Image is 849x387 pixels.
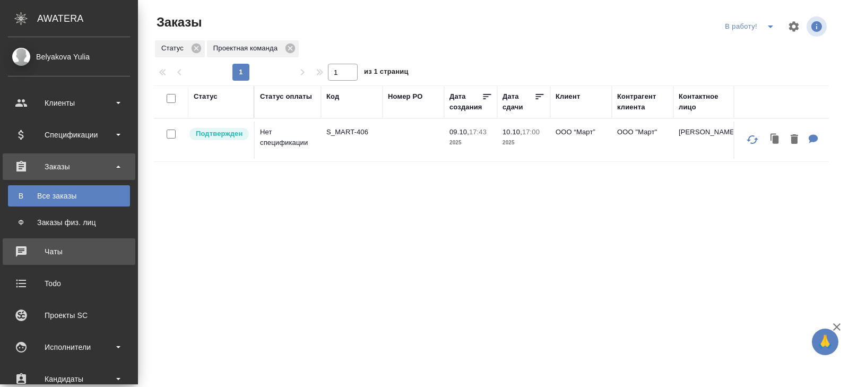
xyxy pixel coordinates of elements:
[503,128,522,136] p: 10.10,
[449,128,469,136] p: 09.10,
[765,129,785,151] button: Клонировать
[213,43,281,54] p: Проектная команда
[260,91,312,102] div: Статус оплаты
[8,371,130,387] div: Кандидаты
[8,339,130,355] div: Исполнители
[617,91,668,113] div: Контрагент клиента
[13,217,125,228] div: Заказы физ. лиц
[194,91,218,102] div: Статус
[8,276,130,291] div: Todo
[449,137,492,148] p: 2025
[617,127,668,137] p: ООО "Март"
[8,51,130,63] div: Belyakova Yulia
[326,91,339,102] div: Код
[807,16,829,37] span: Посмотреть информацию
[679,91,730,113] div: Контактное лицо
[388,91,422,102] div: Номер PO
[8,95,130,111] div: Клиенты
[556,91,580,102] div: Клиент
[161,43,187,54] p: Статус
[364,65,409,81] span: из 1 страниц
[740,127,765,152] button: Обновить
[13,191,125,201] div: Все заказы
[673,122,735,159] td: [PERSON_NAME]
[8,159,130,175] div: Заказы
[8,244,130,260] div: Чаты
[3,270,135,297] a: Todo
[255,122,321,159] td: Нет спецификации
[3,302,135,329] a: Проекты SC
[8,212,130,233] a: ФЗаказы физ. лиц
[503,137,545,148] p: 2025
[207,40,299,57] div: Проектная команда
[812,329,838,355] button: 🙏
[196,128,242,139] p: Подтвержден
[816,331,834,353] span: 🙏
[469,128,487,136] p: 17:43
[556,127,607,137] p: ООО “Март”
[449,91,482,113] div: Дата создания
[803,129,824,151] button: Для КМ: Анкер РУ-КЗ
[781,14,807,39] span: Настроить таблицу
[154,14,202,31] span: Заказы
[155,40,205,57] div: Статус
[3,238,135,265] a: Чаты
[37,8,138,29] div: AWATERA
[8,307,130,323] div: Проекты SC
[8,185,130,207] a: ВВсе заказы
[785,129,803,151] button: Удалить
[188,127,248,141] div: Выставляет КМ после уточнения всех необходимых деталей и получения согласия клиента на запуск. С ...
[326,127,377,137] p: S_MART-406
[503,91,534,113] div: Дата сдачи
[8,127,130,143] div: Спецификации
[722,18,781,35] div: split button
[522,128,540,136] p: 17:00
